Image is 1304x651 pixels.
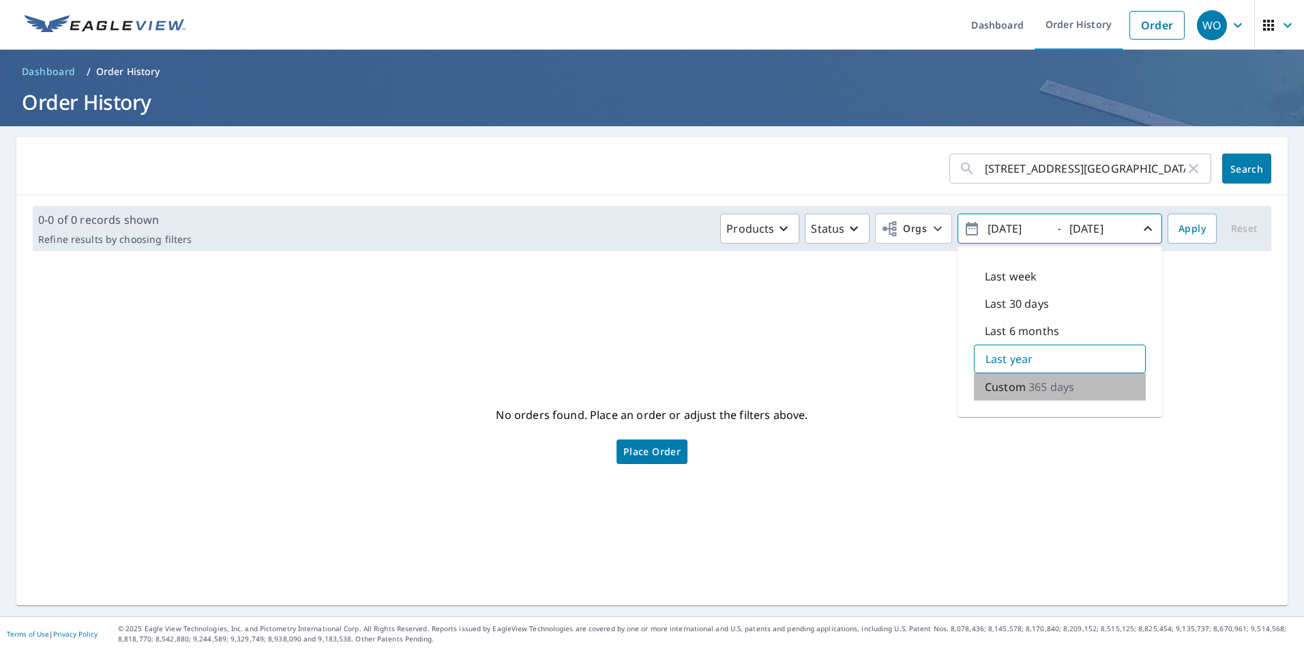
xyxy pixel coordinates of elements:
p: Last week [985,268,1037,285]
span: Dashboard [22,65,76,78]
div: Last year [974,345,1146,373]
div: WO [1197,10,1227,40]
button: Apply [1168,214,1217,244]
p: © 2025 Eagle View Technologies, Inc. and Pictometry International Corp. All Rights Reserved. Repo... [118,624,1297,644]
p: 0-0 of 0 records shown [38,212,192,228]
input: yyyy/mm/dd [1065,218,1132,240]
p: 365 days [1028,379,1074,395]
a: Order [1129,11,1185,40]
input: yyyy/mm/dd [983,218,1050,240]
p: Order History [96,65,160,78]
span: Place Order [623,448,681,455]
p: Products [726,220,774,237]
span: Apply [1179,220,1206,237]
h1: Order History [16,88,1288,116]
p: | [7,630,98,638]
p: Last year [986,351,1033,367]
p: Refine results by choosing filters [38,233,192,246]
div: Last 30 days [974,290,1146,317]
button: Status [805,214,870,244]
a: Place Order [617,439,687,464]
input: Address, Report #, Claim ID, etc. [985,149,1185,188]
p: Custom [985,379,1026,395]
li: / [87,63,91,80]
a: Terms of Use [7,629,49,639]
nav: breadcrumb [16,61,1288,83]
button: Search [1222,154,1271,184]
p: No orders found. Place an order or adjust the filters above. [496,404,807,426]
div: Last 6 months [974,317,1146,345]
button: Products [720,214,799,244]
img: EV Logo [25,15,186,35]
a: Privacy Policy [53,629,98,639]
p: Last 6 months [985,323,1059,339]
span: Search [1233,162,1260,175]
a: Dashboard [16,61,81,83]
p: Last 30 days [985,295,1049,312]
button: Orgs [875,214,952,244]
button: - [958,214,1162,244]
p: Status [811,220,844,237]
span: - [964,217,1156,241]
div: Last week [974,263,1146,290]
div: Custom365 days [974,373,1146,401]
span: Orgs [881,220,927,237]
